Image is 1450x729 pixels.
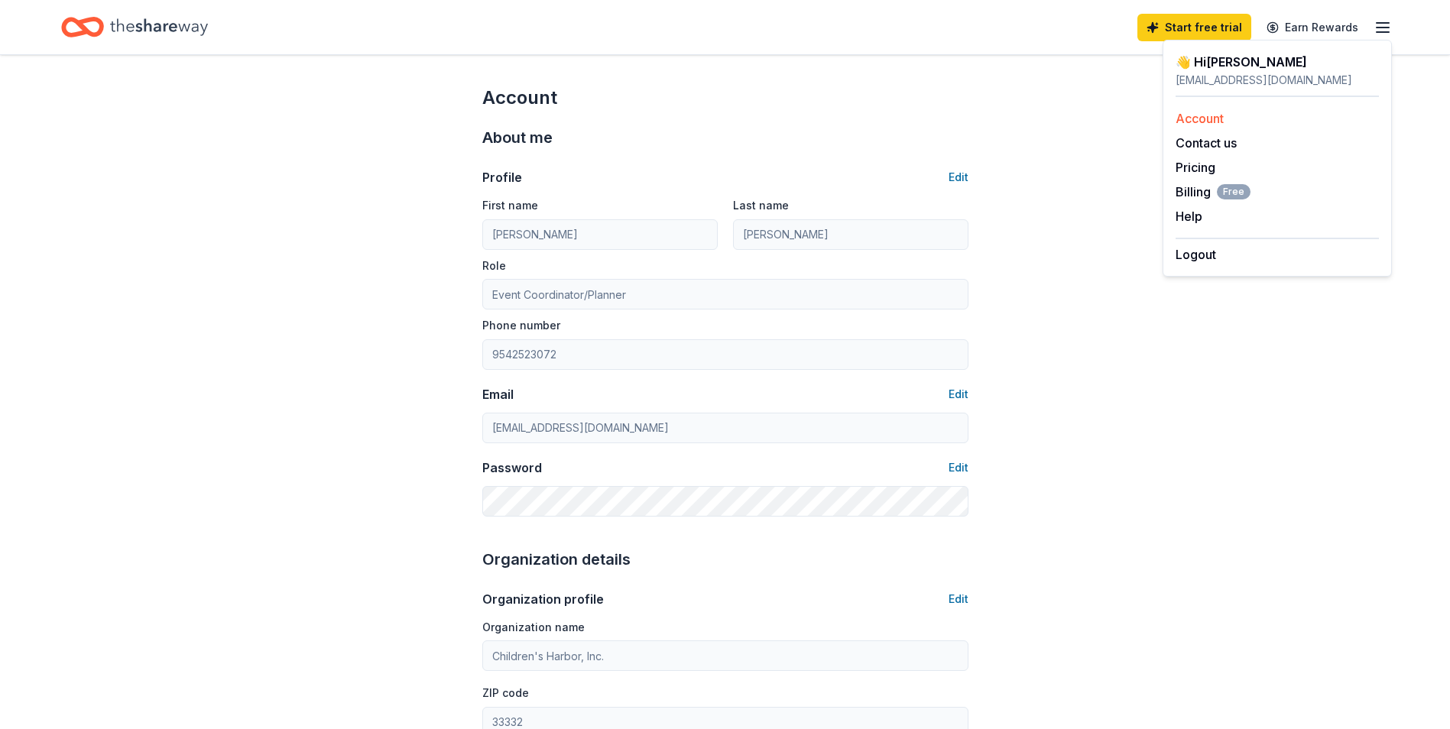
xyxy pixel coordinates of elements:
[482,168,522,186] div: Profile
[949,385,968,403] button: Edit
[482,125,968,150] div: About me
[1257,14,1367,41] a: Earn Rewards
[482,86,968,110] div: Account
[1176,183,1251,201] span: Billing
[61,9,208,45] a: Home
[1176,245,1216,264] button: Logout
[1176,183,1251,201] button: BillingFree
[482,547,968,572] div: Organization details
[482,685,529,701] label: ZIP code
[482,258,506,274] label: Role
[482,318,560,333] label: Phone number
[949,458,968,477] button: Edit
[1176,160,1215,175] a: Pricing
[1176,111,1224,126] a: Account
[1176,53,1379,71] div: 👋 Hi [PERSON_NAME]
[949,168,968,186] button: Edit
[1137,14,1251,41] a: Start free trial
[1176,207,1202,225] button: Help
[482,590,604,608] div: Organization profile
[1217,184,1251,199] span: Free
[482,620,585,635] label: Organization name
[482,385,514,403] div: Email
[1176,71,1379,89] div: [EMAIL_ADDRESS][DOMAIN_NAME]
[949,590,968,608] button: Edit
[733,198,789,213] label: Last name
[482,198,538,213] label: First name
[482,458,542,477] div: Password
[1176,134,1237,152] button: Contact us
